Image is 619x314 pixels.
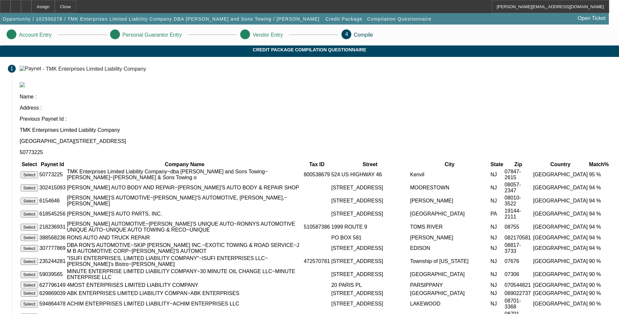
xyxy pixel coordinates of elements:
[303,161,330,168] th: Tax ID
[21,245,38,252] button: Select
[39,234,66,241] td: 388568236
[410,289,490,297] td: [GEOGRAPHIC_DATA]
[39,161,66,168] th: Paynet Id
[67,161,303,168] th: Company Name
[533,268,588,281] td: [GEOGRAPHIC_DATA]
[589,255,609,268] td: 90 %
[354,32,373,38] p: Compile
[67,168,303,181] td: TMK Enterprises Limited Liability Company~dba [PERSON_NAME] and Sons Towing~[PERSON_NAME]~[PERSON...
[331,161,409,168] th: Street
[331,195,409,207] td: [STREET_ADDRESS]
[20,127,611,133] p: TMK Enterprises Limited Liability Company
[504,298,532,310] td: 08701-3368
[589,281,609,289] td: 90 %
[575,13,608,24] a: Open Ticket
[39,182,66,194] td: 302415093
[589,289,609,297] td: 90 %
[367,16,432,22] span: Compilation Questionnaire
[331,298,409,310] td: [STREET_ADDRESS]
[490,195,504,207] td: NJ
[490,268,504,281] td: NJ
[533,281,588,289] td: [GEOGRAPHIC_DATA]
[39,242,66,254] td: 307777869
[410,195,490,207] td: [PERSON_NAME]
[20,105,611,111] p: Address :
[533,182,588,194] td: [GEOGRAPHIC_DATA]
[21,301,38,307] button: Select
[67,208,303,220] td: [PERSON_NAME]'S AUTO PARTS, INC.
[67,195,303,207] td: [PERSON_NAME]'S AUTOMOTIVE~[PERSON_NAME]'S AUTOMOTIVE, [PERSON_NAME],~[PERSON_NAME]
[43,66,146,71] div: - TMK Enterprises Limited Liability Company
[490,242,504,254] td: NJ
[410,281,490,289] td: PARSIPPANY
[533,298,588,310] td: [GEOGRAPHIC_DATA]
[67,234,303,241] td: RONS AUTO AND TRUCK REPAIR
[331,221,409,233] td: 1999 ROUTE 9
[67,182,303,194] td: [PERSON_NAME] AUTO BODY AND REPAIR~[PERSON_NAME]'S AUTO BODY & REPAIR SHOP
[490,255,504,268] td: NJ
[589,208,609,220] td: 94 %
[504,268,532,281] td: 07306
[504,242,532,254] td: 08817-3733
[39,255,66,268] td: 235244281
[410,234,490,241] td: [PERSON_NAME]
[490,161,504,168] th: State
[331,242,409,254] td: [STREET_ADDRESS]
[20,138,611,144] p: [GEOGRAPHIC_DATA][STREET_ADDRESS]
[504,255,532,268] td: 07676
[589,298,609,310] td: 90 %
[3,16,319,22] span: Opportunity / 102500278 / TMK Enterprises Limited Liability Company DBA [PERSON_NAME] and Sons To...
[331,289,409,297] td: [STREET_ADDRESS]
[303,255,330,268] td: 472570781
[39,298,66,310] td: 594864478
[331,268,409,281] td: [STREET_ADDRESS]
[490,208,504,220] td: PA
[490,221,504,233] td: NJ
[533,234,588,241] td: [GEOGRAPHIC_DATA]
[19,32,52,38] p: Account Entry
[504,195,532,207] td: 08010-3522
[504,281,532,289] td: 070544821
[490,182,504,194] td: NJ
[366,13,433,25] button: Compilation Questionnaire
[589,195,609,207] td: 94 %
[533,242,588,254] td: [GEOGRAPHIC_DATA]
[410,208,490,220] td: [GEOGRAPHIC_DATA]
[533,195,588,207] td: [GEOGRAPHIC_DATA]
[331,281,409,289] td: 20 PARIS PL
[504,221,532,233] td: 08755
[303,168,330,181] td: 800538679
[253,32,283,38] p: Vendor Entry
[331,234,409,241] td: PO BOX 581
[589,182,609,194] td: 94 %
[504,208,532,220] td: 19144-2111
[490,289,504,297] td: NJ
[410,182,490,194] td: MOORESTOWN
[589,268,609,281] td: 90 %
[21,224,38,231] button: Select
[504,161,532,168] th: Zip
[504,289,532,297] td: 089022737
[504,168,532,181] td: 07847-2615
[490,298,504,310] td: NJ
[67,281,303,289] td: 4MOST ENTERPRISES LIMITED LIABILITY COMPANY
[589,234,609,241] td: 94 %
[39,168,66,181] td: 50773225
[67,255,303,268] td: "ISUFI ENTERPRISES, LIMITED LIABILITY COMPANY"~ISUFI ENTERPRISES LLC~[PERSON_NAME]'s Bistro~[PERS...
[331,208,409,220] td: [STREET_ADDRESS]
[20,66,41,72] img: Paynet
[67,298,303,310] td: ACHIM ENTERPRISES LIMITED LIABILITY~ACHIM ENTERPRISES LLC
[21,234,38,241] button: Select
[490,168,504,181] td: NJ
[123,32,182,38] p: Personal Guarantor Entry
[39,208,66,220] td: 618545256
[490,281,504,289] td: NJ
[533,255,588,268] td: [GEOGRAPHIC_DATA]
[589,242,609,254] td: 94 %
[20,94,611,100] p: Name :
[589,161,609,168] th: Match%
[410,168,490,181] td: Kenvil
[21,271,38,278] button: Select
[20,161,38,168] th: Select
[410,268,490,281] td: [GEOGRAPHIC_DATA]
